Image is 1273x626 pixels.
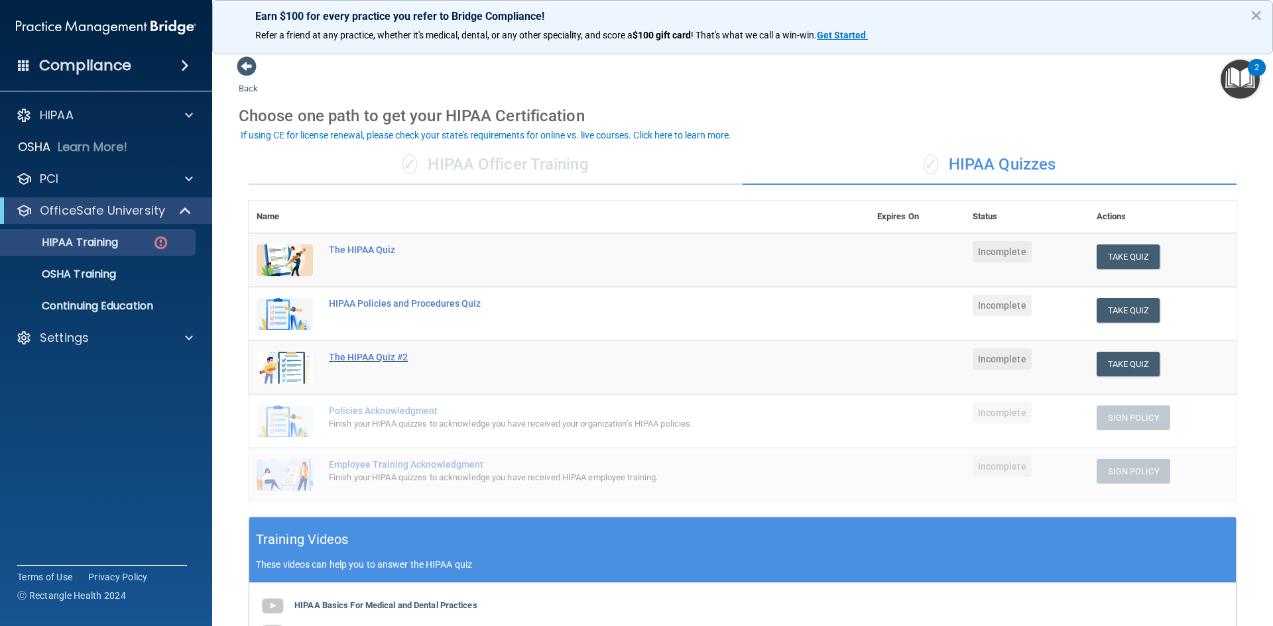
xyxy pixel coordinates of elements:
button: Open Resource Center, 2 new notifications [1221,60,1260,99]
p: OfficeSafe University [40,203,165,219]
span: Incomplete [973,348,1032,370]
div: Finish your HIPAA quizzes to acknowledge you have received your organization’s HIPAA policies. [329,416,803,432]
span: Refer a friend at any practice, whether it's medical, dental, or any other speciality, and score a [255,30,633,40]
th: Status [965,201,1089,233]
a: OfficeSafe University [16,203,192,219]
th: Expires On [869,201,965,233]
p: Settings [40,330,89,346]
button: Sign Policy [1097,405,1170,430]
button: Sign Policy [1097,459,1170,484]
div: Employee Training Acknowledgment [329,459,803,470]
a: HIPAA [16,107,193,123]
a: Privacy Policy [88,570,148,584]
p: Earn $100 for every practice you refer to Bridge Compliance! [255,10,1230,23]
div: Finish your HIPAA quizzes to acknowledge you have received HIPAA employee training. [329,470,803,486]
p: OSHA [18,139,51,155]
span: Incomplete [973,456,1032,477]
strong: Get Started [817,30,866,40]
p: These videos can help you to answer the HIPAA quiz [256,559,1229,570]
span: Incomplete [973,241,1032,262]
button: Take Quiz [1097,244,1160,269]
button: Take Quiz [1097,352,1160,376]
div: HIPAA Policies and Procedures Quiz [329,298,803,309]
p: HIPAA Training [9,236,118,249]
span: Ⓒ Rectangle Health 2024 [17,589,126,602]
b: HIPAA Basics For Medical and Dental Practices [294,600,477,610]
strong: $100 gift card [633,30,691,40]
div: The HIPAA Quiz #2 [329,352,803,362]
p: HIPAA [40,107,74,123]
h4: Compliance [39,56,131,75]
div: The HIPAA Quiz [329,244,803,255]
span: ! That's what we call a win-win. [691,30,817,40]
a: Terms of Use [17,570,72,584]
th: Name [249,201,321,233]
span: ✓ [402,154,417,174]
p: Learn More! [58,139,128,155]
a: PCI [16,171,193,187]
div: 2 [1254,68,1259,85]
button: Take Quiz [1097,298,1160,323]
iframe: Drift Widget Chat Controller [1044,532,1257,585]
h5: Training Videos [256,528,349,551]
a: Get Started [817,30,868,40]
p: PCI [40,171,58,187]
button: Close [1250,5,1262,26]
p: Continuing Education [9,299,190,313]
span: ✓ [924,154,938,174]
img: gray_youtube_icon.38fcd6cc.png [259,593,286,619]
th: Actions [1089,201,1237,233]
button: If using CE for license renewal, please check your state's requirements for online vs. live cours... [239,129,733,142]
div: If using CE for license renewal, please check your state's requirements for online vs. live cours... [241,130,731,140]
div: HIPAA Officer Training [249,145,743,185]
p: OSHA Training [9,268,116,281]
span: Incomplete [973,402,1032,423]
div: Policies Acknowledgment [329,405,803,416]
a: Settings [16,330,193,346]
a: Back [239,68,258,93]
div: Choose one path to get your HIPAA Certification [239,97,1246,135]
div: HIPAA Quizzes [743,145,1237,185]
span: Incomplete [973,295,1032,316]
img: danger-circle.6113f641.png [152,235,169,251]
img: PMB logo [16,14,196,40]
